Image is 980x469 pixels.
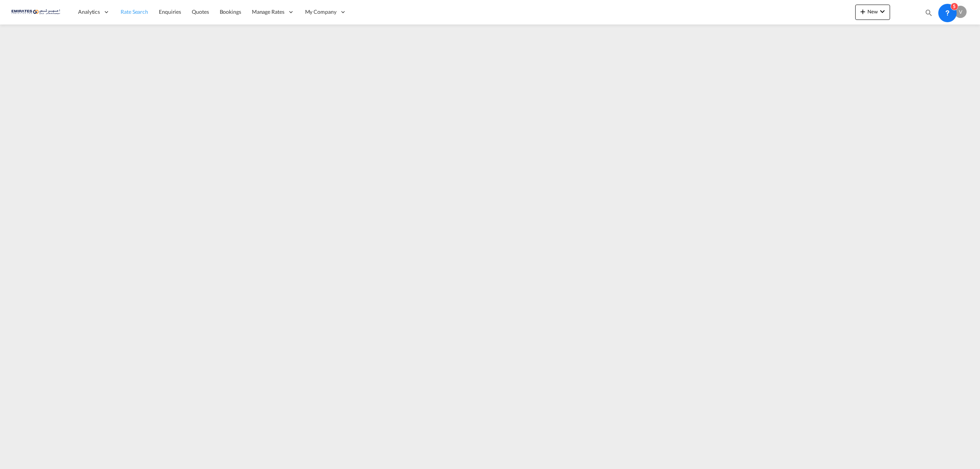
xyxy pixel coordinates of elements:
div: V [954,6,967,18]
md-icon: icon-plus 400-fg [858,7,867,16]
span: Help [938,5,951,18]
md-icon: icon-magnify [924,8,933,17]
span: Bookings [220,8,241,15]
button: icon-plus 400-fgNewicon-chevron-down [855,5,890,20]
span: Manage Rates [252,8,284,16]
span: My Company [305,8,336,16]
span: New [858,8,887,15]
md-icon: icon-chevron-down [878,7,887,16]
span: Quotes [192,8,209,15]
img: c67187802a5a11ec94275b5db69a26e6.png [11,3,63,21]
div: icon-magnify [924,8,933,20]
span: Analytics [78,8,100,16]
span: Rate Search [121,8,148,15]
div: Help [938,5,954,19]
span: Enquiries [159,8,181,15]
